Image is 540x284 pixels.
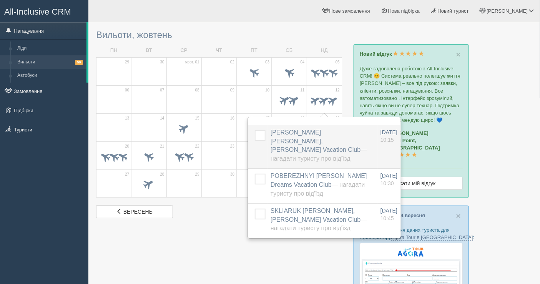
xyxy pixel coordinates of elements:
span: Нове замовлення [329,8,370,14]
a: Написати мій відгук [360,177,463,190]
span: 13 [125,116,129,121]
button: Close [456,50,461,58]
span: 18 [301,116,305,121]
span: SKLIARUK [PERSON_NAME], [PERSON_NAME] Vacation Club [271,208,367,232]
span: POBEREZHNYI [PERSON_NAME] Dreams Vacation Club [271,173,367,197]
p: Дуже задоволена роботою з All-Inclusive CRM! 😊 Система реально полегшує життя [PERSON_NAME] – все... [360,65,463,124]
a: Ліди [14,42,86,55]
span: 59 [75,60,83,65]
button: Close [456,212,461,220]
span: [PERSON_NAME] [487,8,528,14]
td: НД [307,44,342,57]
span: × [456,50,461,59]
a: Автобуси [14,69,86,83]
span: 08 [195,88,199,93]
span: 16 [230,116,234,121]
td: ВТ [131,44,166,57]
span: All-Inclusive CRM [4,7,71,17]
a: [DATE] 10:30 [380,172,397,187]
a: All-Inclusive CRM [0,0,88,22]
span: жовт. 01 [185,60,199,65]
span: 10:15 [380,137,394,143]
span: [PERSON_NAME] [PERSON_NAME], [PERSON_NAME] Vacation Club [271,129,367,162]
span: 09 [230,88,234,93]
a: [PERSON_NAME] [PERSON_NAME], [PERSON_NAME] Vacation Club— Нагадати туристу про від'їзд [271,129,367,162]
span: 28 [160,172,164,177]
span: Нова підбірка [388,8,420,14]
span: 05 [336,60,340,65]
td: ПН [96,44,131,57]
span: 02 [230,60,234,65]
span: 30 [160,60,164,65]
span: 27 [125,172,129,177]
a: SKLIARUK [PERSON_NAME], [PERSON_NAME] Vacation Club— Нагадати туристу про від'їзд [271,208,367,232]
span: 20 [125,144,129,149]
td: ЧТ [201,44,236,57]
p: Додано заповнення даних туриста для туроператору : [360,226,463,241]
span: — Нагадати туристу про від'їзд [271,181,365,197]
span: 23 [230,144,234,149]
span: 14 [160,116,164,121]
span: 19 [336,116,340,121]
span: 29 [125,60,129,65]
td: ПТ [237,44,272,57]
span: [DATE] [380,173,397,179]
a: вересень [96,205,173,218]
a: Agora Tour в [GEOGRAPHIC_DATA] [391,234,473,241]
a: [PERSON_NAME]Travel Point, [GEOGRAPHIC_DATA] [387,130,440,158]
span: Новий турист [438,8,469,14]
span: 15 [195,116,199,121]
span: 06 [125,88,129,93]
span: 10:30 [380,180,394,186]
span: 17 [265,116,269,121]
h3: Вильоти, жовтень [96,30,342,40]
a: [DATE] 10:45 [380,207,397,222]
span: 21 [160,144,164,149]
span: 12 [336,88,340,93]
span: 11 [301,88,305,93]
td: СР [166,44,201,57]
span: [DATE] [380,208,397,214]
span: [DATE] [380,129,397,135]
span: вересень [123,209,153,215]
span: 07 [160,88,164,93]
span: 03 [265,60,269,65]
span: 04 [301,60,305,65]
span: × [456,211,461,220]
span: 10:45 [380,215,394,221]
a: [DATE] 10:15 [380,128,397,144]
span: 22 [195,144,199,149]
span: 29 [195,172,199,177]
span: 30 [230,172,234,177]
td: СБ [272,44,307,57]
a: Новий відгук [360,51,424,57]
a: Вильоти59 [14,55,86,69]
span: 10 [265,88,269,93]
a: POBEREZHNYI [PERSON_NAME] Dreams Vacation Club— Нагадати туристу про від'їзд [271,173,367,197]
